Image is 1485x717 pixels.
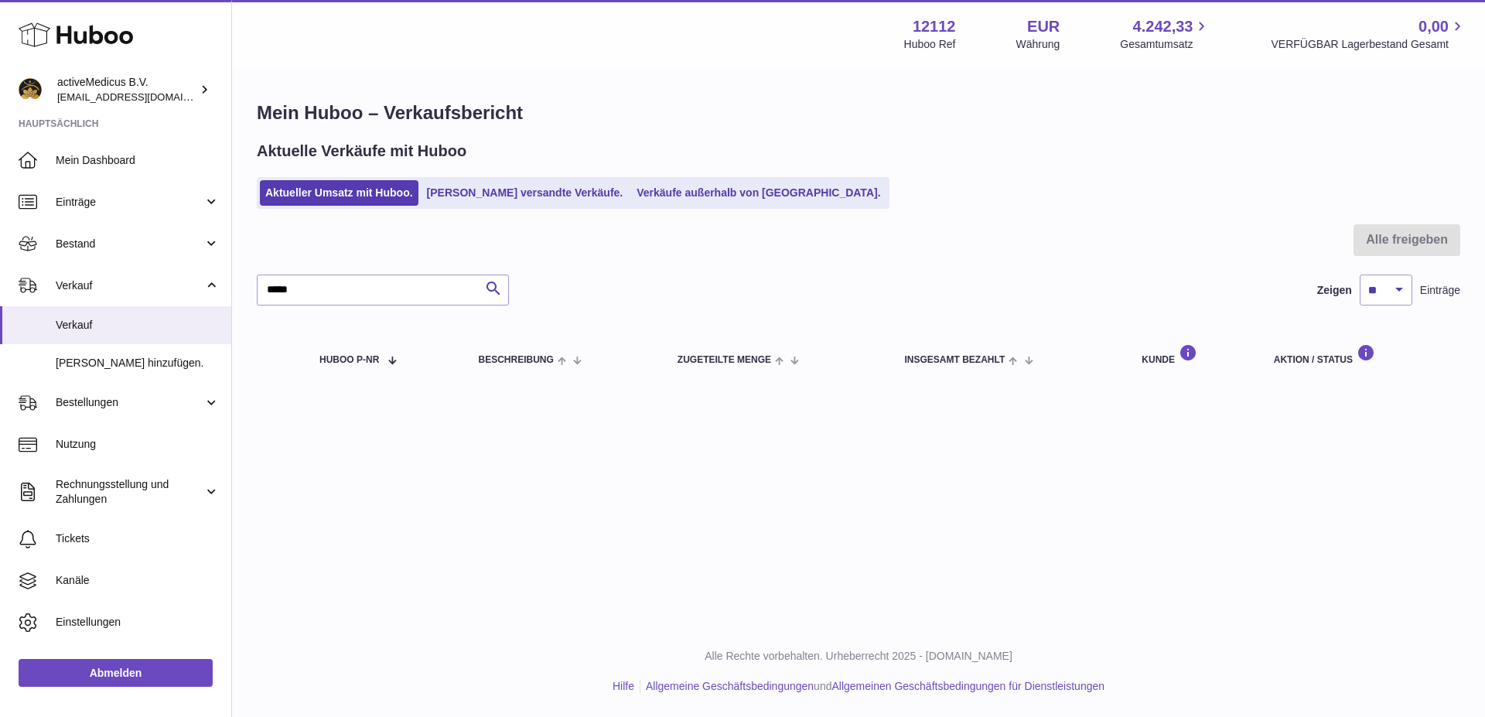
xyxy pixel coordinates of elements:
strong: 12112 [913,16,956,37]
span: Nutzung [56,437,220,452]
a: Verkäufe außerhalb von [GEOGRAPHIC_DATA]. [631,180,886,206]
span: Tickets [56,531,220,546]
span: Huboo P-Nr [319,355,379,365]
h1: Mein Huboo – Verkaufsbericht [257,101,1460,125]
span: Einstellungen [56,615,220,630]
span: VERFÜGBAR Lagerbestand Gesamt [1271,37,1466,52]
a: [PERSON_NAME] versandte Verkäufe. [422,180,629,206]
span: Gesamtumsatz [1120,37,1210,52]
img: info@activemedicus.com [19,78,42,101]
p: Alle Rechte vorbehalten. Urheberrecht 2025 - [DOMAIN_NAME] [244,649,1473,664]
span: Verkauf [56,278,203,293]
span: Einträge [1420,283,1460,298]
span: Beschreibung [479,355,554,365]
a: Hilfe [613,680,634,692]
span: 4.242,33 [1133,16,1193,37]
span: Kanäle [56,573,220,588]
h2: Aktuelle Verkäufe mit Huboo [257,141,466,162]
a: Allgemeinen Geschäftsbedingungen für Dienstleistungen [831,680,1104,692]
label: Zeigen [1317,283,1352,298]
span: Einträge [56,195,203,210]
span: [EMAIL_ADDRESS][DOMAIN_NAME] [57,90,227,103]
div: activeMedicus B.V. [57,75,196,104]
span: ZUGETEILTE Menge [678,355,771,365]
a: Allgemeine Geschäftsbedingungen [646,680,814,692]
a: Abmelden [19,659,213,687]
div: Aktion / Status [1274,344,1445,365]
div: Währung [1016,37,1060,52]
span: Bestellungen [56,395,203,410]
div: Huboo Ref [904,37,956,52]
strong: EUR [1027,16,1060,37]
span: [PERSON_NAME] hinzufügen. [56,356,220,370]
span: Rechnungsstellung und Zahlungen [56,477,203,507]
span: Mein Dashboard [56,153,220,168]
a: 0,00 VERFÜGBAR Lagerbestand Gesamt [1271,16,1466,52]
a: Aktueller Umsatz mit Huboo. [260,180,418,206]
span: Verkauf [56,318,220,333]
span: 0,00 [1418,16,1449,37]
div: Kunde [1142,344,1242,365]
span: Bestand [56,237,203,251]
span: Insgesamt bezahlt [905,355,1005,365]
li: und [640,679,1104,694]
a: 4.242,33 Gesamtumsatz [1120,16,1210,52]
